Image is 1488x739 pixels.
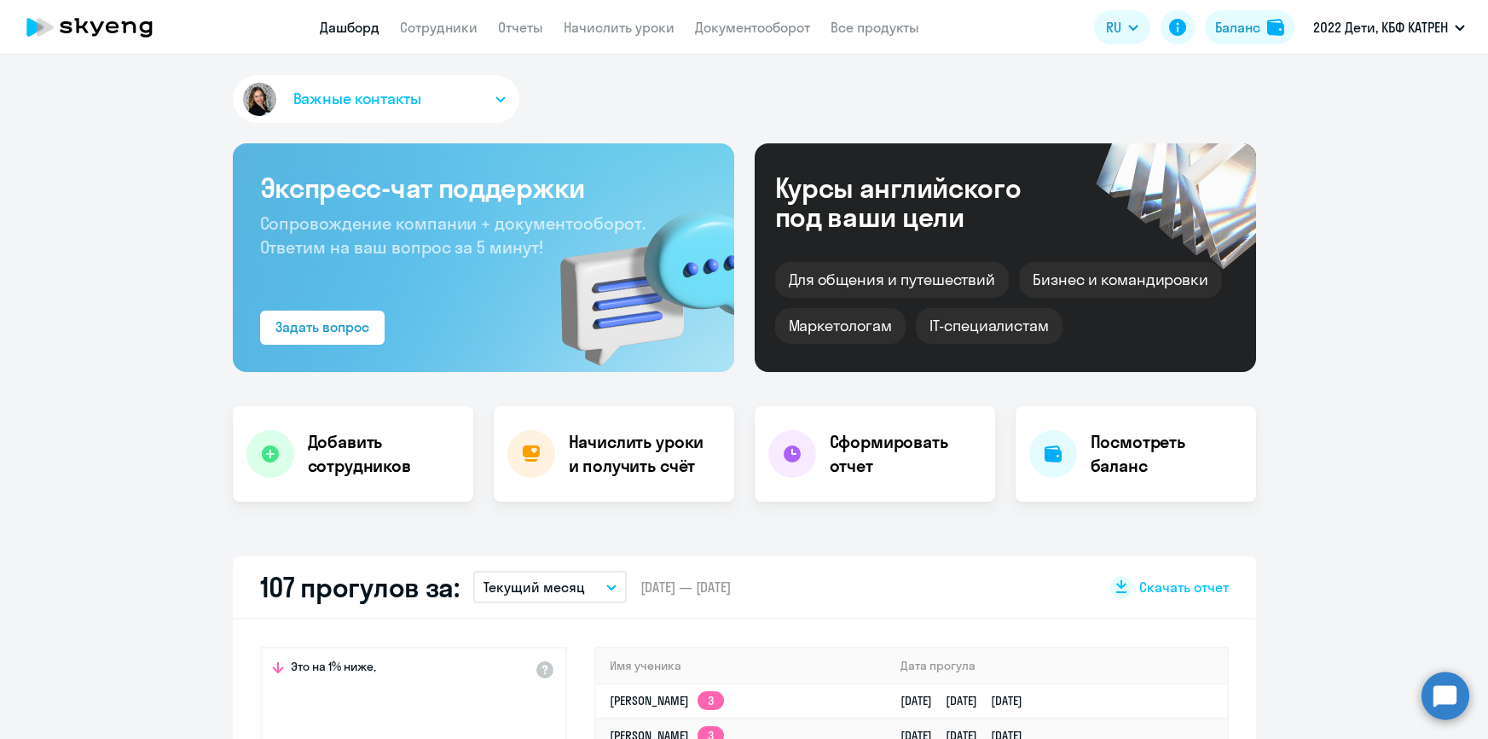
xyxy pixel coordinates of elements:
span: Это на 1% ниже, [291,659,376,679]
a: [DATE][DATE][DATE] [900,693,1036,708]
p: Текущий месяц [483,577,585,597]
img: bg-img [536,180,734,372]
span: Скачать отчет [1139,578,1229,596]
h4: Добавить сотрудников [308,430,460,478]
div: Для общения и путешествий [775,262,1010,298]
button: Балансbalance [1205,10,1294,44]
div: Курсы английского под ваши цели [775,173,1067,231]
span: [DATE] — [DATE] [640,578,731,596]
span: Важные контакты [293,88,421,110]
h4: Посмотреть баланс [1091,430,1242,478]
h3: Экспресс-чат поддержки [260,171,707,205]
a: Все продукты [831,19,919,36]
button: Важные контакты [233,75,519,123]
button: RU [1094,10,1150,44]
app-skyeng-badge: 3 [698,691,724,710]
div: IT-специалистам [916,308,1062,344]
button: 2022 Дети, КБФ КАТРЕН [1305,7,1474,48]
a: Дашборд [320,19,379,36]
h4: Сформировать отчет [830,430,981,478]
button: Текущий месяц [473,571,627,603]
th: Имя ученика [596,649,888,684]
p: 2022 Дети, КБФ КАТРЕН [1313,17,1448,38]
div: Баланс [1215,17,1260,38]
a: Документооборот [695,19,810,36]
a: Отчеты [498,19,543,36]
button: Задать вопрос [260,311,385,345]
div: Бизнес и командировки [1019,262,1222,298]
a: [PERSON_NAME]3 [610,693,724,708]
span: RU [1106,17,1121,38]
a: Сотрудники [400,19,478,36]
div: Задать вопрос [275,317,369,337]
span: Сопровождение компании + документооборот. Ответим на ваш вопрос за 5 минут! [260,212,646,258]
h2: 107 прогулов за: [260,570,460,604]
img: avatar [240,79,280,119]
h4: Начислить уроки и получить счёт [569,430,717,478]
div: Маркетологам [775,308,906,344]
th: Дата прогула [887,649,1226,684]
a: Начислить уроки [564,19,675,36]
img: balance [1267,19,1284,36]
